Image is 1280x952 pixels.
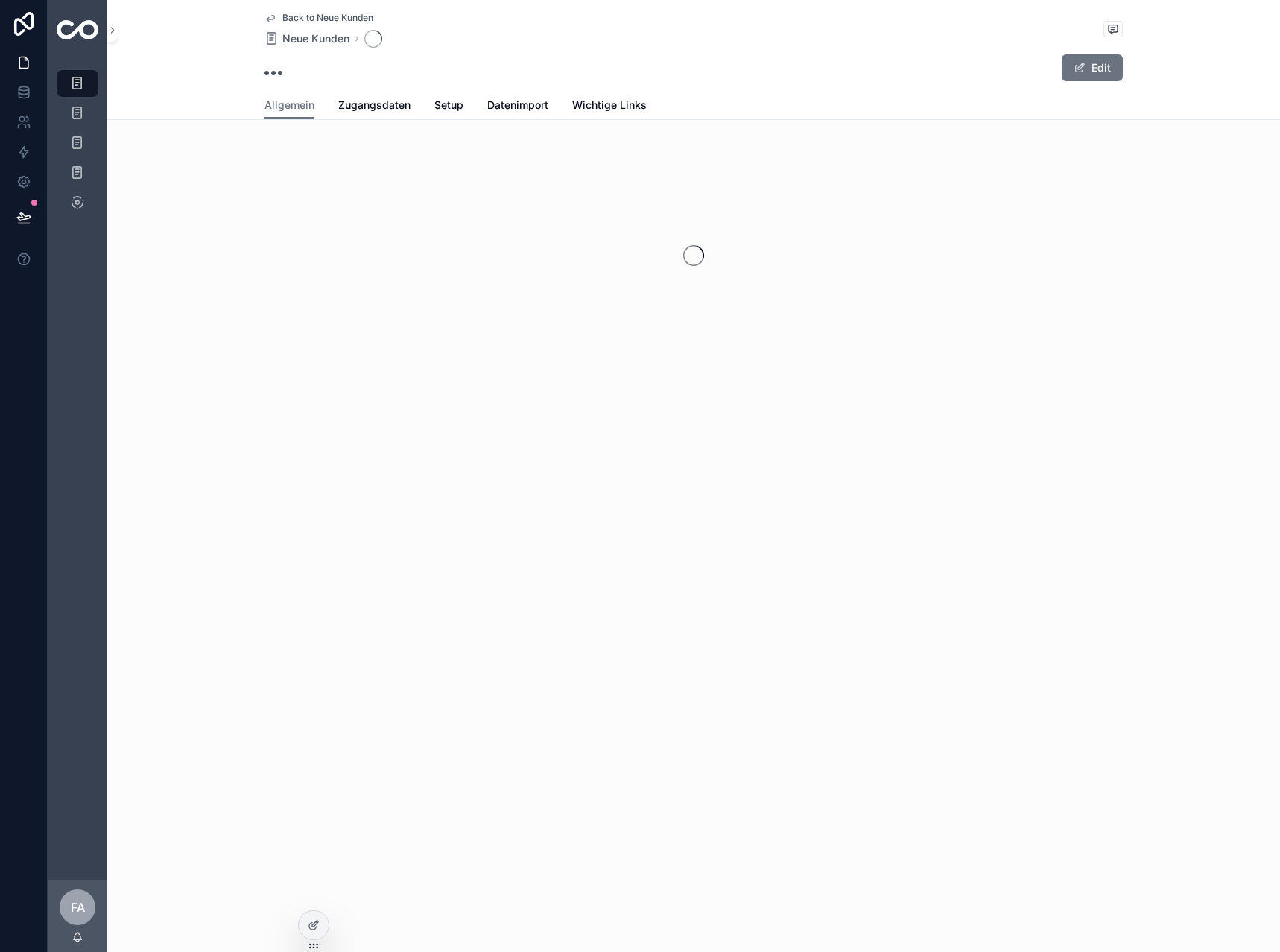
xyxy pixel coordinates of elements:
[572,98,647,112] span: Wichtige Links
[71,898,85,916] span: FA
[57,20,98,39] img: App logo
[282,31,349,46] span: Neue Kunden
[434,98,463,112] span: Setup
[1062,54,1123,81] button: Edit
[264,92,314,120] a: Allgemein
[264,98,314,112] span: Allgemein
[48,60,107,235] div: scrollable content
[572,92,647,121] a: Wichtige Links
[264,12,373,24] a: Back to Neue Kunden
[487,98,548,112] span: Datenimport
[338,98,411,112] span: Zugangsdaten
[487,92,548,121] a: Datenimport
[434,92,463,121] a: Setup
[264,31,349,46] a: Neue Kunden
[338,92,411,121] a: Zugangsdaten
[282,12,373,24] span: Back to Neue Kunden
